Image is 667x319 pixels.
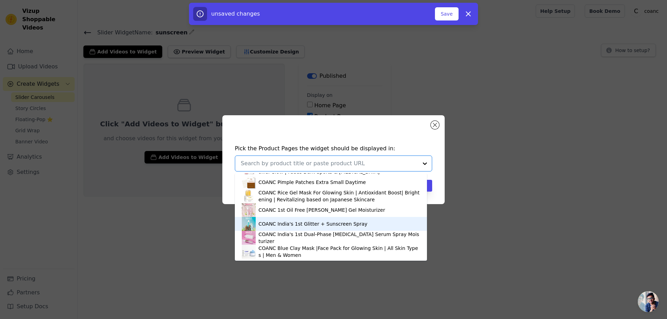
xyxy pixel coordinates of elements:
[242,231,256,245] img: product thumbnail
[258,220,368,227] div: COANC India's 1st Glitter + Sunscreen Spray
[235,144,432,153] h4: Pick the Product Pages the widget should be displayed in:
[242,217,256,231] img: product thumbnail
[211,10,260,17] span: unsaved changes
[242,203,256,217] img: product thumbnail
[435,7,459,20] button: Save
[258,189,420,203] div: COANC Rice Gel Mask For Glowing Skin | Antioxidant Boost| Brightening | Revitalizing based on Jap...
[241,159,418,168] input: Search by product title or paste product URL
[242,189,256,203] img: product thumbnail
[258,245,420,259] div: COANC Blue Clay Mask |Face Pack for Glowing Skin | All Skin Types | Men & Women
[431,121,439,129] button: Close modal
[242,175,256,189] img: product thumbnail
[258,179,366,186] div: COANC Pimple Patches Extra Small Daytime
[258,207,385,213] div: COANC 1st Oil Free [PERSON_NAME] Gel Moisturizer
[638,291,659,312] div: Open chat
[242,245,256,259] img: product thumbnail
[258,231,420,245] div: COANC India's 1st Dual-Phase [MEDICAL_DATA] Serum Spray Moisturizer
